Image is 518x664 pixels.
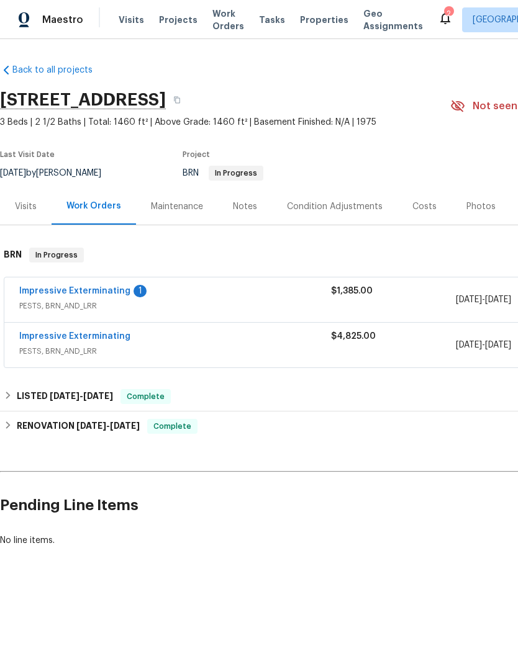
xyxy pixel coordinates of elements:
[456,295,482,304] span: [DATE]
[456,294,511,306] span: -
[110,421,140,430] span: [DATE]
[183,151,210,158] span: Project
[17,389,113,404] h6: LISTED
[122,390,170,403] span: Complete
[4,248,22,262] h6: BRN
[76,421,106,430] span: [DATE]
[456,341,482,349] span: [DATE]
[119,14,144,26] span: Visits
[166,89,188,111] button: Copy Address
[456,339,511,351] span: -
[287,200,383,213] div: Condition Adjustments
[76,421,140,430] span: -
[19,300,331,312] span: PESTS, BRN_AND_LRR
[159,14,198,26] span: Projects
[30,249,83,261] span: In Progress
[210,169,262,177] span: In Progress
[66,200,121,212] div: Work Orders
[17,419,140,434] h6: RENOVATION
[331,332,376,341] span: $4,825.00
[134,285,147,297] div: 1
[183,169,263,177] span: BRN
[485,295,511,304] span: [DATE]
[212,7,244,32] span: Work Orders
[148,420,196,433] span: Complete
[19,345,331,357] span: PESTS, BRN_AND_LRR
[83,392,113,400] span: [DATE]
[363,7,423,32] span: Geo Assignments
[15,200,37,213] div: Visits
[151,200,203,213] div: Maintenance
[412,200,437,213] div: Costs
[19,332,130,341] a: Impressive Exterminating
[259,16,285,24] span: Tasks
[19,287,130,295] a: Impressive Exterminating
[50,392,113,400] span: -
[42,14,83,26] span: Maestro
[485,341,511,349] span: [DATE]
[233,200,257,213] div: Notes
[50,392,80,400] span: [DATE]
[331,287,373,295] span: $1,385.00
[466,200,496,213] div: Photos
[300,14,348,26] span: Properties
[444,7,453,20] div: 2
